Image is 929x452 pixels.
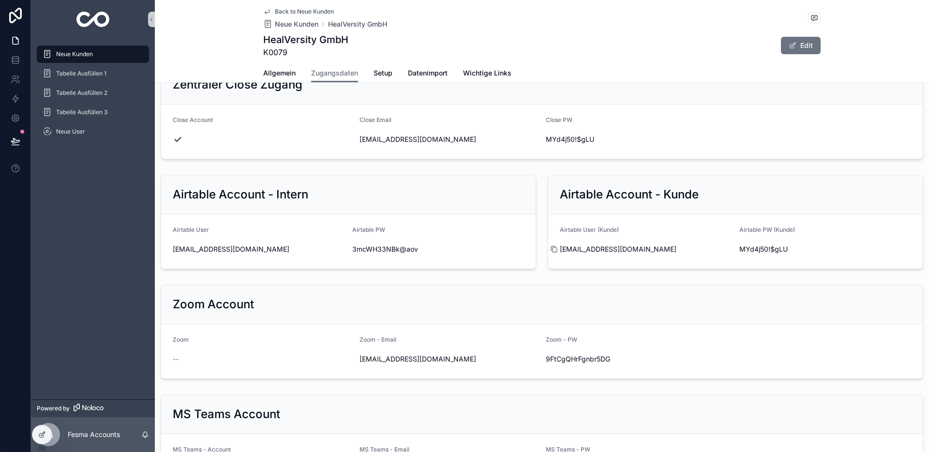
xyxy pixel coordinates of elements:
[56,70,106,77] span: Tabelle Ausfüllen 1
[263,68,296,78] span: Allgemein
[263,8,334,15] a: Back to Neue Kunden
[37,84,149,102] a: Tabelle Ausfüllen 2
[360,135,539,144] span: [EMAIL_ADDRESS][DOMAIN_NAME]
[275,19,318,29] span: Neue Kunden
[311,68,358,78] span: Zugangsdaten
[37,45,149,63] a: Neue Kunden
[31,39,155,153] div: scrollable content
[56,89,107,97] span: Tabelle Ausfüllen 2
[546,336,577,343] span: Zoom - PW
[173,116,213,123] span: Close Account
[328,19,387,29] a: HealVersity GmbH
[560,187,699,202] h2: Airtable Account - Kunde
[263,33,348,46] h1: HealVersity GmbH
[173,354,179,364] span: --
[173,336,189,343] span: Zoom
[560,244,732,254] span: [EMAIL_ADDRESS][DOMAIN_NAME]
[37,65,149,82] a: Tabelle Ausfüllen 1
[739,226,795,233] span: Airtable PW (Kunde)
[352,244,524,254] span: 3mcWH33NBk@aov
[263,64,296,84] a: Allgemein
[560,226,619,233] span: Airtable User (Kunde)
[311,64,358,83] a: Zugangsdaten
[739,244,911,254] span: MYd4j50!$gLU
[463,68,511,78] span: Wichtige Links
[408,64,448,84] a: Datenimport
[463,64,511,84] a: Wichtige Links
[408,68,448,78] span: Datenimport
[173,297,254,312] h2: Zoom Account
[352,226,385,233] span: Airtable PW
[173,407,280,422] h2: MS Teams Account
[68,430,120,439] p: Fesma Accounts
[374,68,392,78] span: Setup
[374,64,392,84] a: Setup
[360,354,539,364] span: [EMAIL_ADDRESS][DOMAIN_NAME]
[76,12,110,27] img: App logo
[263,19,318,29] a: Neue Kunden
[173,226,209,233] span: Airtable User
[360,116,391,123] span: Close Email
[37,123,149,140] a: Neue User
[263,46,348,58] span: K0079
[275,8,334,15] span: Back to Neue Kunden
[56,50,93,58] span: Neue Kunden
[546,116,572,123] span: Close PW
[173,187,308,202] h2: Airtable Account - Intern
[37,405,70,412] span: Powered by
[360,336,396,343] span: Zoom - Email
[546,354,725,364] span: 9FtCgQHrFgnbr5DG
[546,135,725,144] span: MYd4j50!$gLU
[37,104,149,121] a: Tabelle Ausfüllen 3
[781,37,821,54] button: Edit
[56,108,107,116] span: Tabelle Ausfüllen 3
[56,128,85,136] span: Neue User
[173,77,302,92] h2: Zentraler Close Zugang
[31,399,155,417] a: Powered by
[173,244,345,254] span: [EMAIL_ADDRESS][DOMAIN_NAME]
